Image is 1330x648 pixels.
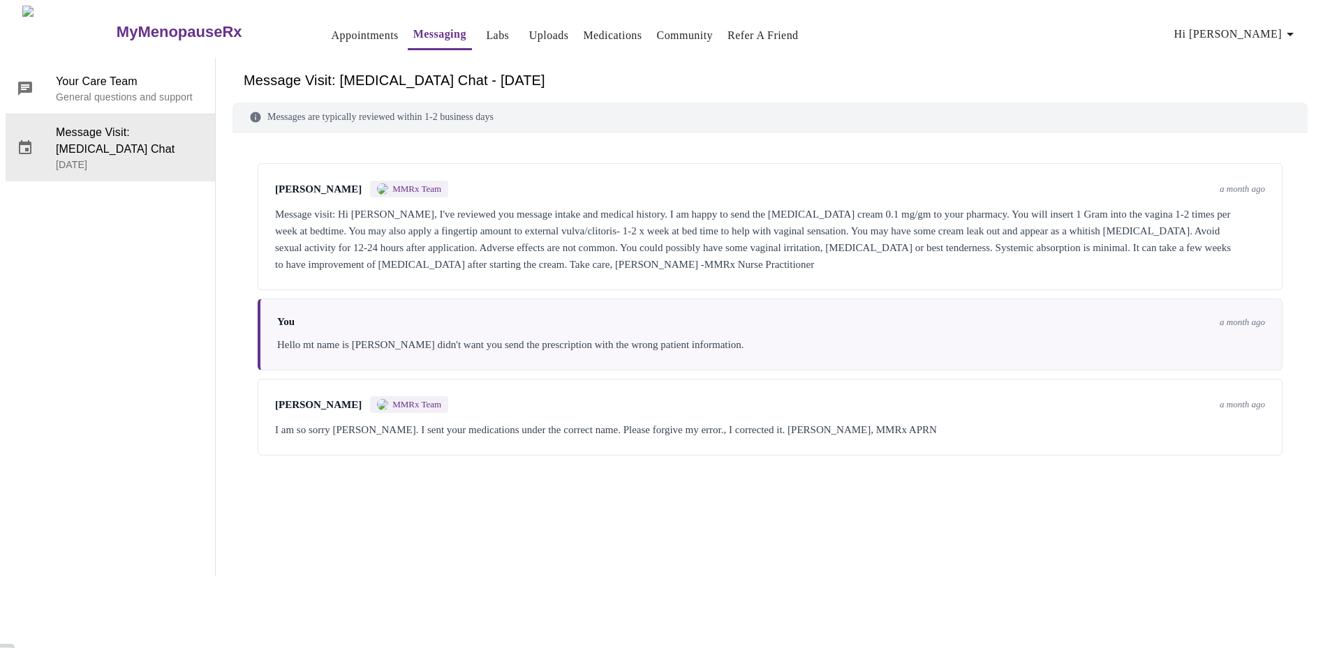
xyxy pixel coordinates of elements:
p: General questions and support [56,90,204,104]
img: MMRX [377,399,388,410]
p: [DATE] [56,158,204,172]
span: a month ago [1220,399,1265,410]
span: Your Care Team [56,73,204,90]
span: Hi [PERSON_NAME] [1174,24,1299,44]
div: Hello mt name is [PERSON_NAME] didn't want you send the prescription with the wrong patient infor... [277,336,1265,353]
a: Medications [583,26,642,45]
button: Appointments [326,22,404,50]
div: Messages are typically reviewed within 1-2 business days [232,103,1308,133]
a: Refer a Friend [727,26,799,45]
button: Refer a Friend [722,22,804,50]
div: Message Visit: [MEDICAL_DATA] Chat[DATE] [6,114,215,181]
h3: MyMenopauseRx [117,23,242,41]
button: Uploads [524,22,575,50]
button: Medications [577,22,647,50]
a: Community [657,26,714,45]
button: Community [651,22,719,50]
img: MyMenopauseRx Logo [22,6,114,58]
span: MMRx Team [392,183,441,195]
span: a month ago [1220,317,1265,328]
button: Hi [PERSON_NAME] [1169,20,1304,48]
a: Uploads [529,26,569,45]
button: Labs [475,22,520,50]
span: [PERSON_NAME] [275,183,362,195]
span: a month ago [1220,183,1265,195]
a: Labs [486,26,509,45]
img: MMRX [377,183,388,195]
button: Messaging [408,20,472,50]
div: I am so sorry [PERSON_NAME]. I sent your medications under the correct name. Please forgive my er... [275,421,1265,438]
div: Message visit: Hi [PERSON_NAME], I've reviewed you message intake and medical history. I am happy... [275,206,1265,273]
a: Messaging [413,24,466,44]
span: Message Visit: [MEDICAL_DATA] Chat [56,124,204,158]
a: MyMenopauseRx [114,8,297,56]
span: MMRx Team [392,399,441,410]
span: [PERSON_NAME] [275,399,362,411]
div: Your Care TeamGeneral questions and support [6,63,215,114]
h6: Message Visit: [MEDICAL_DATA] Chat - [DATE] [244,69,1296,91]
span: You [277,316,295,328]
a: Appointments [332,26,399,45]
